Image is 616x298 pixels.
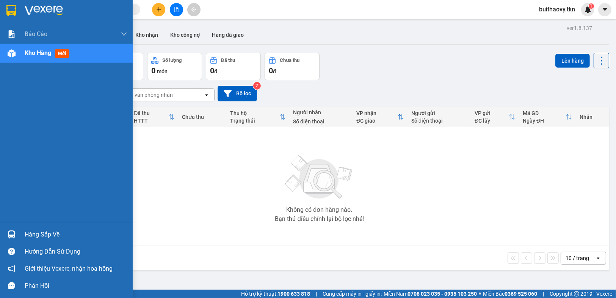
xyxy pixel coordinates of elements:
div: Số điện thoại [411,118,467,124]
span: message [8,282,15,289]
button: Bộ lọc [218,86,257,101]
img: logo-vxr [6,5,16,16]
sup: 2 [253,82,261,90]
img: svg+xml;base64,PHN2ZyBjbGFzcz0ibGlzdC1wbHVnX19zdmciIHhtbG5zPSJodHRwOi8vd3d3LnczLm9yZy8yMDAwL3N2Zy... [281,151,357,204]
div: Ngày ĐH [523,118,566,124]
button: Chưa thu0đ [265,53,320,80]
button: Đã thu0đ [206,53,261,80]
div: Phản hồi [25,280,127,292]
span: 1 [590,3,592,9]
span: Miền Nam [384,290,477,298]
span: mới [55,49,69,58]
span: món [157,68,168,74]
div: Hướng dẫn sử dụng [25,246,127,257]
span: plus [156,7,161,12]
span: down [121,31,127,37]
div: Chưa thu [182,114,223,120]
span: | [316,290,317,298]
div: Đã thu [134,110,168,116]
div: Mã GD [523,110,566,116]
span: Giới thiệu Vexere, nhận hoa hồng [25,264,113,273]
span: aim [191,7,196,12]
button: plus [152,3,165,16]
div: Không có đơn hàng nào. [286,207,352,213]
img: warehouse-icon [8,49,16,57]
button: file-add [170,3,183,16]
span: 0 [151,66,155,75]
div: Người nhận [293,109,349,115]
span: Báo cáo [25,29,47,39]
span: file-add [174,7,179,12]
span: đ [273,68,276,74]
th: Toggle SortBy [471,107,519,127]
div: Chọn văn phòng nhận [121,91,173,99]
img: icon-new-feature [585,6,591,13]
button: caret-down [598,3,611,16]
span: Hỗ trợ kỹ thuật: [241,290,310,298]
div: Đã thu [221,58,235,63]
span: Miền Bắc [483,290,537,298]
div: VP nhận [356,110,398,116]
div: Thu hộ [230,110,279,116]
div: Số lượng [162,58,182,63]
span: Kho hàng [25,49,51,57]
div: HTTT [134,118,168,124]
th: Toggle SortBy [353,107,408,127]
div: 10 / trang [566,254,589,262]
div: ver 1.8.137 [567,24,592,32]
strong: 0708 023 035 - 0935 103 250 [408,291,477,297]
div: Số điện thoại [293,118,349,125]
div: ĐC lấy [475,118,509,124]
strong: 1900 633 818 [277,291,310,297]
button: aim [187,3,201,16]
svg: open [595,255,601,261]
span: ⚪️ [479,292,481,295]
strong: 0369 525 060 [505,291,537,297]
span: question-circle [8,248,15,255]
span: 0 [210,66,214,75]
sup: 1 [589,3,594,9]
button: Hàng đã giao [206,26,250,44]
span: notification [8,265,15,272]
img: warehouse-icon [8,230,16,238]
div: Nhãn [580,114,605,120]
span: đ [214,68,217,74]
div: Chưa thu [280,58,299,63]
div: VP gửi [475,110,509,116]
svg: open [204,92,210,98]
div: Hàng sắp về [25,229,127,240]
button: Lên hàng [555,54,590,68]
th: Toggle SortBy [519,107,576,127]
span: | [543,290,544,298]
th: Toggle SortBy [130,107,178,127]
th: Toggle SortBy [226,107,289,127]
div: Người gửi [411,110,467,116]
div: Trạng thái [230,118,279,124]
img: solution-icon [8,30,16,38]
button: Kho nhận [129,26,164,44]
span: copyright [574,291,579,296]
div: Bạn thử điều chỉnh lại bộ lọc nhé! [275,216,364,222]
span: Cung cấp máy in - giấy in: [323,290,382,298]
span: caret-down [602,6,608,13]
span: buithaovy.tkn [533,5,581,14]
button: Số lượng0món [147,53,202,80]
div: ĐC giao [356,118,398,124]
button: Kho công nợ [164,26,206,44]
span: 0 [269,66,273,75]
